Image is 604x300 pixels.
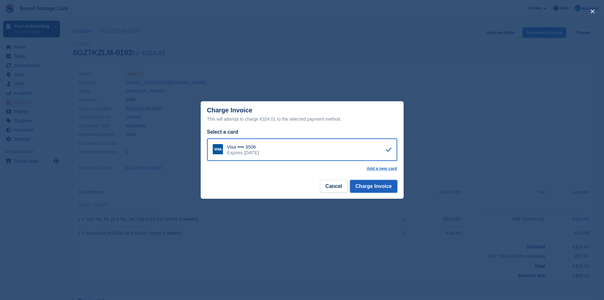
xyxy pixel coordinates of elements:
button: Cancel [320,180,347,193]
div: Charge Invoice [207,107,397,123]
div: This will attempt to charge €324.01 to the selected payment method. [207,115,397,123]
a: Add a new card [367,166,397,171]
img: Visa Logo [213,144,223,154]
div: Visa •••• 3506 [227,144,259,150]
button: close [588,6,598,17]
div: Select a card [207,128,397,136]
div: Expires [DATE] [227,150,259,156]
button: Charge Invoice [350,180,397,193]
